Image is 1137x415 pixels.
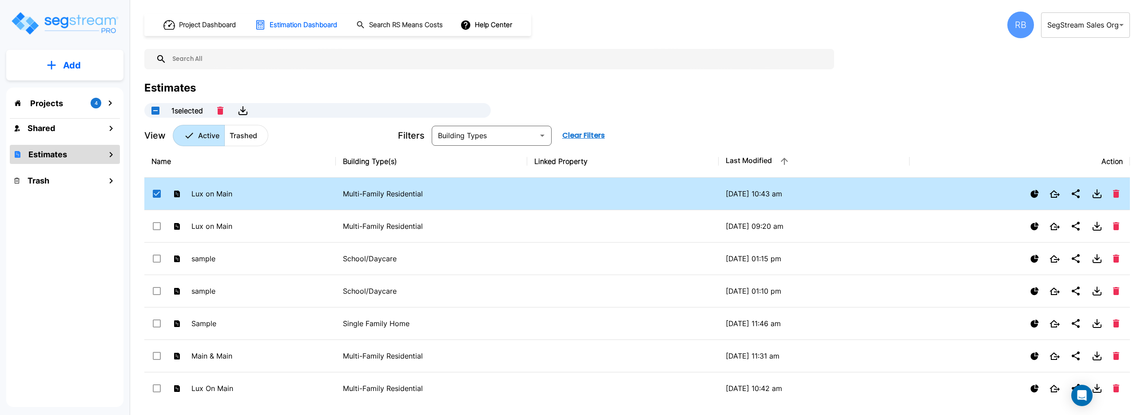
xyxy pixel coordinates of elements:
[1027,381,1042,396] button: Show Ranges
[1046,349,1063,363] button: Open New Tab
[1067,250,1085,267] button: Share
[1046,187,1063,201] button: Open New Tab
[191,221,240,231] p: Lux on Main
[1046,219,1063,234] button: Open New Tab
[1007,12,1034,38] div: RB
[1027,186,1042,202] button: Show Ranges
[1088,347,1106,365] button: Download
[726,318,903,329] p: [DATE] 11:46 am
[1027,348,1042,364] button: Show Ranges
[910,145,1130,178] th: Action
[191,318,240,329] p: Sample
[1047,20,1116,30] p: SegStream Sales Org
[343,383,520,394] p: Multi-Family Residential
[353,16,448,34] button: Search RS Means Costs
[63,59,81,72] p: Add
[434,129,534,142] input: Building Types
[191,253,240,264] p: sample
[336,145,527,178] th: Building Type(s)
[458,16,516,33] button: Help Center
[1046,316,1063,331] button: Open New Tab
[1109,316,1123,331] button: Delete
[1088,217,1106,235] button: Download
[726,286,903,296] p: [DATE] 01:10 pm
[1046,284,1063,299] button: Open New Tab
[224,125,268,146] button: Trashed
[398,129,425,142] p: Filters
[343,318,520,329] p: Single Family Home
[1109,219,1123,234] button: Delete
[191,286,240,296] p: sample
[527,145,719,178] th: Linked Property
[1067,315,1085,332] button: Share
[171,105,203,116] p: 1 selected
[6,52,123,78] button: Add
[726,253,903,264] p: [DATE] 01:15 pm
[726,383,903,394] p: [DATE] 10:42 am
[191,383,240,394] p: Lux On Main
[151,156,329,167] div: Name
[1071,385,1093,406] div: Open Intercom Messenger
[369,20,443,30] h1: Search RS Means Costs
[30,97,63,109] p: Projects
[179,20,236,30] h1: Project Dashboard
[270,20,337,30] h1: Estimation Dashboard
[1088,282,1106,300] button: Download
[719,145,910,178] th: Last Modified
[343,221,520,231] p: Multi-Family Residential
[10,11,119,36] img: Logo
[1088,185,1106,203] button: Download
[147,102,164,120] button: UnSelectAll
[343,253,520,264] p: School/Daycare
[191,188,240,199] p: Lux on Main
[1109,251,1123,266] button: Delete
[343,188,520,199] p: Multi-Family Residential
[1027,251,1042,267] button: Show Ranges
[1109,186,1123,201] button: Delete
[144,80,196,96] div: Estimates
[726,188,903,199] p: [DATE] 10:43 am
[726,221,903,231] p: [DATE] 09:20 am
[144,129,166,142] p: View
[1027,283,1042,299] button: Show Ranges
[1046,381,1063,396] button: Open New Tab
[167,49,830,69] input: Search All
[251,16,342,34] button: Estimation Dashboard
[1067,347,1085,365] button: Share
[1088,250,1106,267] button: Download
[1088,379,1106,397] button: Download
[160,15,241,35] button: Project Dashboard
[1067,217,1085,235] button: Share
[28,175,49,187] h1: Trash
[1109,381,1123,396] button: Delete
[1109,283,1123,299] button: Delete
[1046,251,1063,266] button: Open New Tab
[1067,185,1085,203] button: Share
[536,129,549,142] button: Open
[1027,316,1042,331] button: Show Ranges
[343,351,520,361] p: Multi-Family Residential
[191,351,240,361] p: Main & Main
[198,130,219,141] p: Active
[1067,379,1085,397] button: Share
[559,127,608,144] button: Clear Filters
[1109,348,1123,363] button: Delete
[1067,282,1085,300] button: Share
[173,125,225,146] button: Active
[173,125,268,146] div: Platform
[726,351,903,361] p: [DATE] 11:31 am
[230,130,257,141] p: Trashed
[343,286,520,296] p: School/Daycare
[28,122,55,134] h1: Shared
[95,100,98,107] p: 4
[1088,315,1106,332] button: Download
[1027,219,1042,234] button: Show Ranges
[28,148,67,160] h1: Estimates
